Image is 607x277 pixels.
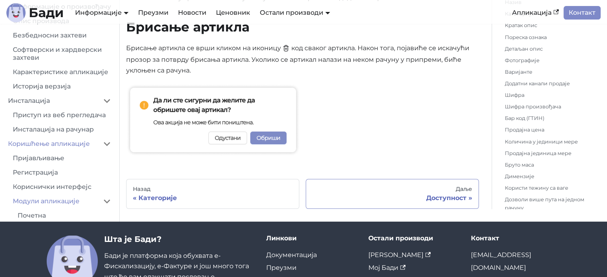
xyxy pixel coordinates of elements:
[75,9,129,16] a: Информације
[306,179,479,209] a: ДаљеДоступност
[505,21,594,29] a: Кратак опис
[505,56,594,65] a: Фотографије
[8,123,116,136] a: Инсталација на рачунар
[126,179,479,209] nav: странице докумената
[505,91,594,99] a: Шифра
[471,234,561,242] div: Контакт
[260,9,330,16] a: Остали производи
[126,84,300,156] img: Брисање артикла
[133,194,293,202] div: Категорије
[98,94,116,107] button: Collapse sidebar category 'Инсталација'
[8,66,116,79] a: Карактеристике апликације
[312,186,472,193] div: Даље
[505,149,594,157] a: Продајна јединица мере
[564,6,601,20] a: Контакт
[507,6,564,20] a: Апликација
[505,102,594,111] a: Шифра произвођача
[505,68,594,76] a: Варијанте
[8,43,116,64] a: Софтверски и хардверски захтеви
[8,166,116,179] a: Регистрација
[104,234,253,244] h3: Шта је Бади?
[8,29,116,42] a: Безбедносни захтеви
[312,194,472,202] div: Доступност
[126,19,479,35] h2: Брисање артикла
[8,152,116,165] a: Пријављивање
[505,33,594,41] a: Пореска ознака
[173,6,211,20] a: Новости
[266,264,297,271] a: Преузми
[133,186,293,193] div: Назад
[505,184,594,192] a: Користи тежину са ваге
[505,195,594,212] a: Дозволи више пута на једном рачуну
[368,264,405,271] a: Мој Бади
[98,195,116,208] button: Collapse sidebar category 'Модули апликације'
[98,138,116,150] button: Collapse sidebar category 'Коришћење апликације'
[505,114,594,122] a: Бар код (ГТИН)
[505,126,594,134] a: Продајна цена
[8,80,116,93] a: Историја верзија
[505,161,594,169] a: Бруто маса
[266,234,356,242] div: Линкови
[266,251,317,259] a: Документација
[471,251,531,271] a: [EMAIL_ADDRESS][DOMAIN_NAME]
[368,234,458,242] div: Остали производи
[368,251,431,259] a: [PERSON_NAME]
[505,45,594,53] a: Детаљан опис
[133,6,173,20] a: Преузми
[13,209,116,222] a: Почетна
[211,6,255,20] a: Ценовник
[126,179,299,209] a: НазадКатегорије
[505,172,594,181] a: Димензије
[8,181,116,193] a: Кориснички интерфејс
[29,6,64,19] b: Бади
[505,79,594,88] a: Додатни канали продаје
[3,94,98,107] a: Инсталација
[8,109,116,122] a: Приступ из веб прегледача
[126,43,479,76] p: Брисање артикла се врши кликом на иконицу код сваког артикла. Након тога, појавиће се искачући пр...
[6,3,26,22] img: Лого
[8,195,98,208] a: Модули апликације
[3,138,98,150] a: Коришћење апликације
[505,138,594,146] a: Количина у јединици мере
[6,3,64,22] a: ЛогоБади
